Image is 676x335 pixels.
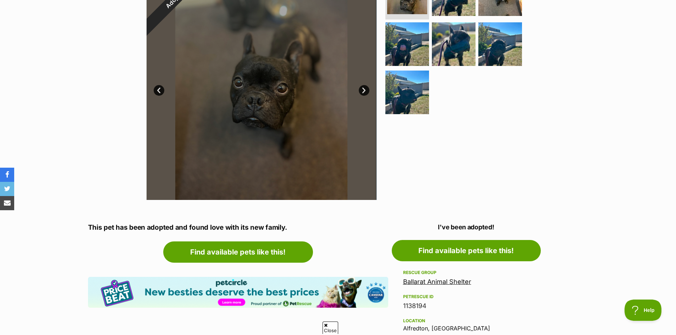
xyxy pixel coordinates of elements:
[403,318,529,324] div: Location
[403,301,529,311] div: 1138194
[432,22,476,66] img: Photo of Gremlin
[478,22,522,66] img: Photo of Gremlin
[359,85,369,96] a: Next
[392,222,541,232] p: I've been adopted!
[385,71,429,114] img: Photo of Gremlin
[625,300,662,321] iframe: Help Scout Beacon - Open
[323,322,338,334] span: Close
[392,240,541,261] a: Find available pets like this!
[403,278,471,285] a: Ballarat Animal Shelter
[403,270,529,275] div: Rescue group
[163,241,313,263] a: Find available pets like this!
[88,277,388,308] img: Pet Circle promo banner
[403,294,529,300] div: PetRescue ID
[385,22,429,66] img: Photo of Gremlin
[154,85,164,96] a: Prev
[88,223,388,233] p: This pet has been adopted and found love with its new family.
[403,317,529,331] div: Alfredton, [GEOGRAPHIC_DATA]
